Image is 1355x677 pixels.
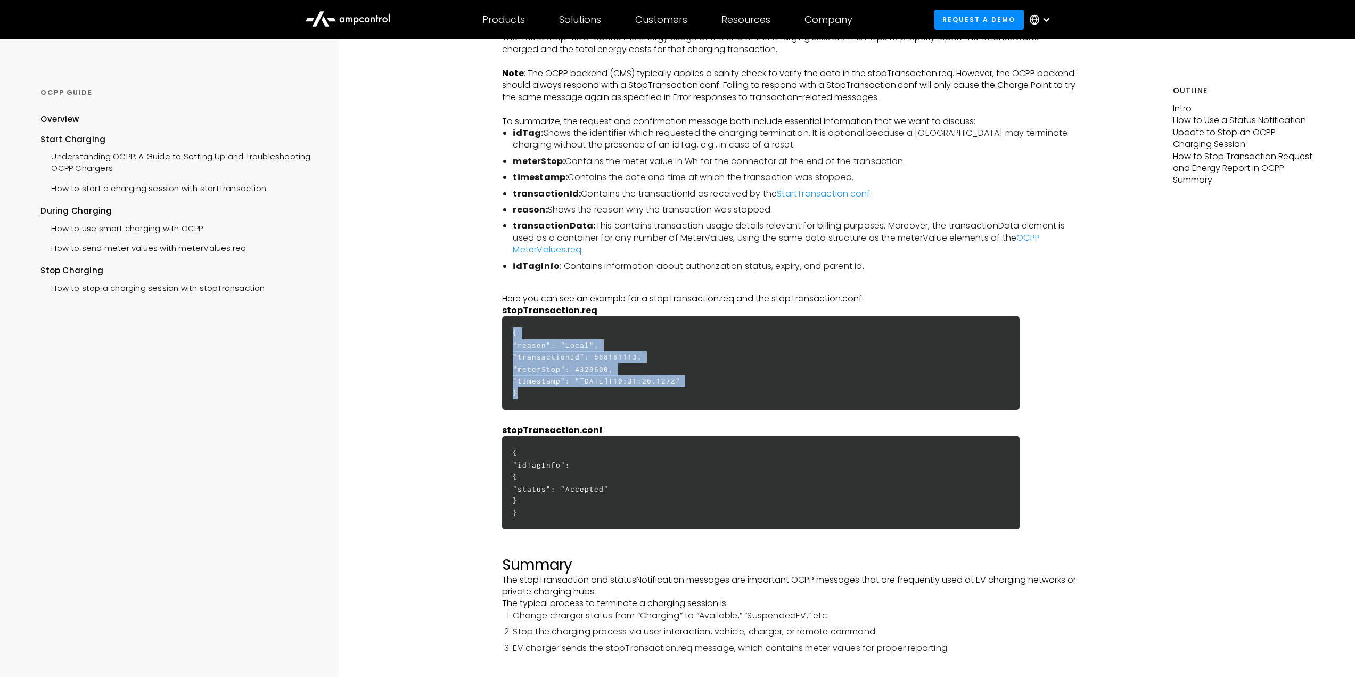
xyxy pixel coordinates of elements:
p: ‍ [502,544,1077,556]
h2: Summary [502,556,1077,574]
p: ‍ [502,56,1077,68]
a: Overview [40,113,79,133]
p: : The OCPP backend (CMS) typically applies a sanity check to verify the data in the stopTransacti... [502,68,1077,103]
li: : Contains information about authorization status, expiry, and parent id. [513,260,1077,272]
strong: idTag: [513,127,543,139]
h6: { "idTagInfo": { "status": "Accepted" } } [502,436,1020,529]
li: Change charger status from “Charging” to “Available,” “SuspendedEV,” etc. [513,610,1077,622]
li: Contains the transactionId as received by the . [513,188,1077,200]
div: Resources [721,14,770,26]
div: Products [482,14,525,26]
p: Summary [1173,174,1315,186]
p: ‍ [502,532,1077,544]
strong: transactionData: [513,219,595,232]
p: To summarize, the request and confirmation message both include essential information that we wan... [502,116,1077,127]
div: Start Charging [40,134,311,145]
div: OCPP GUIDE [40,88,311,97]
p: The “meterStop” field reports the energy usage at the end of the charging session. This helps to ... [502,32,1077,56]
li: Stop the charging process via user interaction, vehicle, charger, or remote command. [513,626,1077,638]
div: During Charging [40,205,311,217]
a: Request a demo [934,10,1024,29]
p: ‍ [502,103,1077,115]
h6: { "reason": "Local", "transactionId": 568161113, "meterStop": 4329600, "timestamp": "[DATE]T10:31... [502,316,1020,410]
p: How to Use a Status Notification Update to Stop an OCPP Charging Session [1173,115,1315,150]
strong: stopTransaction.conf [502,424,603,436]
a: How to start a charging session with startTransaction [40,177,266,197]
p: Here you can see an example for a stopTransaction.req and the stopTransaction.conf: [502,293,1077,305]
p: ‍ [502,412,1077,424]
strong: reason: [513,203,547,216]
strong: stopTransaction.req [502,304,597,316]
p: How to Stop Transaction Request and Energy Report in OCPP [1173,151,1315,175]
strong: idTagInfo [513,260,560,272]
a: StartTransaction.conf [777,187,870,200]
div: Company [804,14,852,26]
div: Overview [40,113,79,125]
div: Stop Charging [40,265,311,276]
p: ‍ [502,281,1077,292]
div: Solutions [559,14,601,26]
a: How to send meter values with meterValues.req [40,237,246,257]
strong: transactionId: [513,187,581,200]
a: Understanding OCPP: A Guide to Setting Up and Troubleshooting OCPP Chargers [40,145,311,177]
p: Intro [1173,103,1315,115]
a: How to stop a charging session with stopTransaction [40,277,265,297]
li: EV charger sends the stopTransaction.req message, which contains meter values for proper reporting. [513,642,1077,654]
h5: Outline [1173,85,1315,96]
li: Contains the meter value in Wh for the connector at the end of the transaction. [513,156,1077,167]
strong: Note [502,67,524,79]
strong: timestamp: [513,171,568,183]
li: Shows the identifier which requested the charging termination. It is optional because a [GEOGRAPH... [513,127,1077,151]
li: This contains transaction usage details relevant for billing purposes. Moreover, the transactionD... [513,220,1077,256]
strong: meterStop: [513,155,565,167]
a: OCPP MeterValues.req [513,232,1040,256]
li: Shows the reason why the transaction was stopped. [513,204,1077,216]
p: The typical process to terminate a charging session is: [502,598,1077,609]
div: Customers [635,14,687,26]
li: Contains the date and time at which the transaction was stopped. [513,172,1077,183]
a: How to use smart charging with OCPP [40,217,203,237]
p: The stopTransaction and statusNotification messages are important OCPP messages that are frequent... [502,574,1077,598]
